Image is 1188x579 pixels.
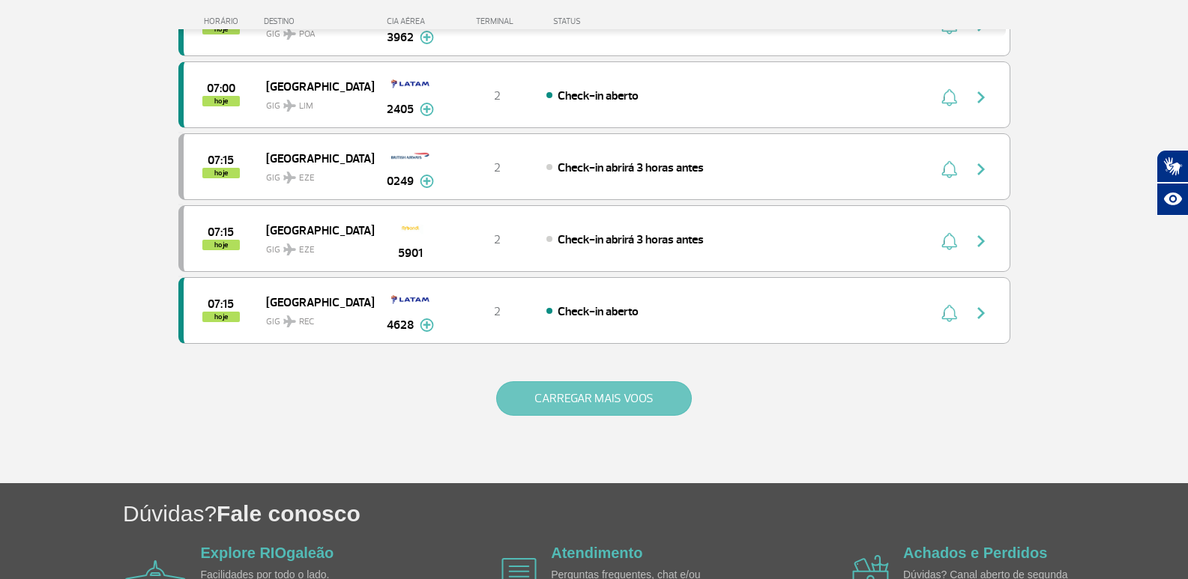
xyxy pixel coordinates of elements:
[494,88,501,103] span: 2
[420,175,434,188] img: mais-info-painel-voo.svg
[387,100,414,118] span: 2405
[202,96,240,106] span: hoje
[398,244,423,262] span: 5901
[123,498,1188,529] h1: Dúvidas?
[496,381,692,416] button: CARREGAR MAIS VOOS
[283,243,296,255] img: destiny_airplane.svg
[941,160,957,178] img: sino-painel-voo.svg
[546,16,668,26] div: STATUS
[373,16,448,26] div: CIA AÉREA
[183,16,265,26] div: HORÁRIO
[551,545,642,561] a: Atendimento
[201,545,334,561] a: Explore RIOgaleão
[494,232,501,247] span: 2
[283,315,296,327] img: destiny_airplane.svg
[420,318,434,332] img: mais-info-painel-voo.svg
[266,235,362,257] span: GIG
[266,91,362,113] span: GIG
[941,88,957,106] img: sino-painel-voo.svg
[558,160,704,175] span: Check-in abrirá 3 horas antes
[420,31,434,44] img: mais-info-painel-voo.svg
[208,155,234,166] span: 2025-09-25 07:15:00
[941,304,957,322] img: sino-painel-voo.svg
[208,227,234,237] span: 2025-09-25 07:15:00
[972,304,990,322] img: seta-direita-painel-voo.svg
[202,168,240,178] span: hoje
[283,100,296,112] img: destiny_airplane.svg
[387,28,414,46] span: 3962
[558,88,639,103] span: Check-in aberto
[1157,183,1188,216] button: Abrir recursos assistivos.
[558,232,704,247] span: Check-in abrirá 3 horas antes
[202,312,240,322] span: hoje
[207,83,235,94] span: 2025-09-25 07:00:00
[208,299,234,309] span: 2025-09-25 07:15:00
[1157,150,1188,183] button: Abrir tradutor de língua de sinais.
[217,501,361,526] span: Fale conosco
[264,16,373,26] div: DESTINO
[299,172,315,185] span: EZE
[387,172,414,190] span: 0249
[558,304,639,319] span: Check-in aberto
[1157,150,1188,216] div: Plugin de acessibilidade da Hand Talk.
[494,160,501,175] span: 2
[299,243,315,257] span: EZE
[972,232,990,250] img: seta-direita-painel-voo.svg
[448,16,546,26] div: TERMINAL
[266,76,362,96] span: [GEOGRAPHIC_DATA]
[903,545,1047,561] a: Achados e Perdidos
[299,315,314,329] span: REC
[283,172,296,184] img: destiny_airplane.svg
[941,232,957,250] img: sino-painel-voo.svg
[972,160,990,178] img: seta-direita-painel-voo.svg
[494,304,501,319] span: 2
[266,163,362,185] span: GIG
[202,240,240,250] span: hoje
[420,103,434,116] img: mais-info-painel-voo.svg
[266,220,362,240] span: [GEOGRAPHIC_DATA]
[387,316,414,334] span: 4628
[266,292,362,312] span: [GEOGRAPHIC_DATA]
[972,88,990,106] img: seta-direita-painel-voo.svg
[266,307,362,329] span: GIG
[299,100,313,113] span: LIM
[266,148,362,168] span: [GEOGRAPHIC_DATA]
